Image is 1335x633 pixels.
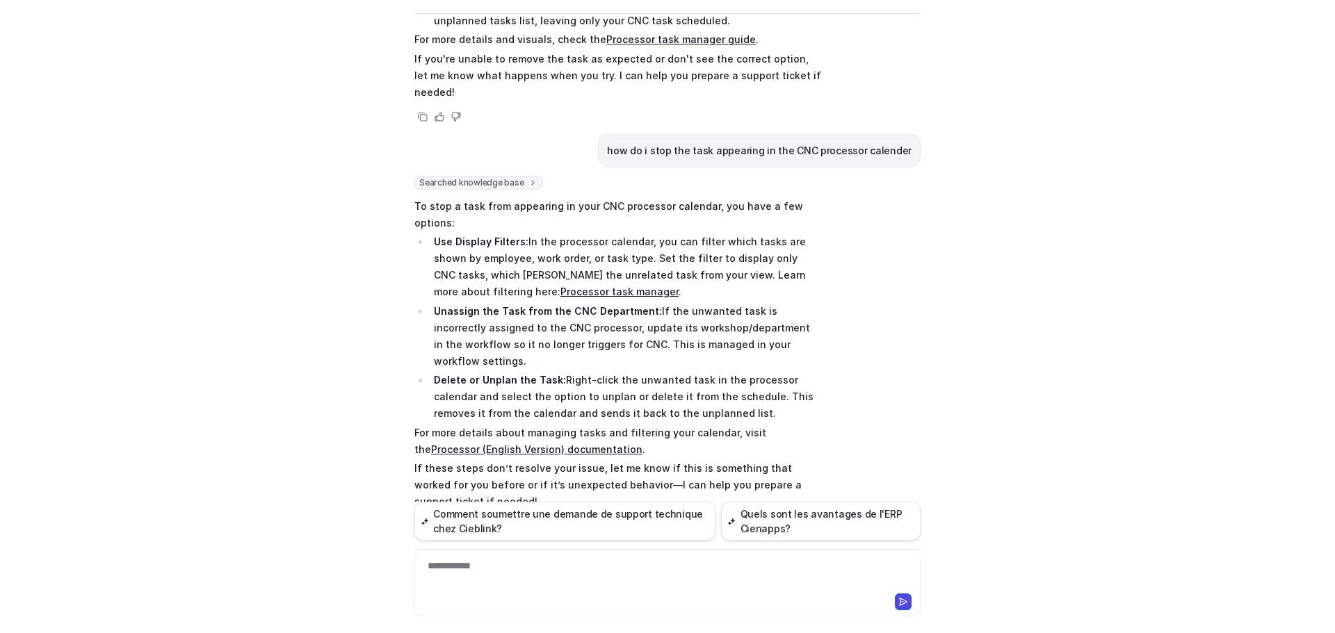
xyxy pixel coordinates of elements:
[434,372,821,422] p: Right-click the unwanted task in the processor calendar and select the option to unplan or delete...
[607,142,912,159] p: how do i stop the task appearing in the CNC processor calender
[414,502,715,541] button: Comment soumettre une demande de support technique chez Cieblink?
[721,502,921,541] button: Quels sont les avantages de l'ERP Cienapps?
[414,425,821,458] p: For more details about managing tasks and filtering your calendar, visit the .
[434,305,662,317] strong: Unassign the Task from the CNC Department:
[431,443,642,455] a: Processor (English Version) documentation
[434,374,566,386] strong: Delete or Unplan the Task:
[434,236,528,247] strong: Use Display Filters:
[434,233,821,300] p: In the processor calendar, you can filter which tasks are shown by employee, work order, or task ...
[414,51,821,101] p: If you're unable to remove the task as expected or don't see the correct option, let me know what...
[434,303,821,370] p: If the unwanted task is incorrectly assigned to the CNC processor, update its workshop/department...
[606,33,756,45] a: Processor task manager guide
[414,198,821,231] p: To stop a task from appearing in your CNC processor calendar, you have a few options:
[414,31,821,48] p: For more details and visuals, check the .
[414,176,543,190] span: Searched knowledge base
[414,460,821,510] p: If these steps don’t resolve your issue, let me know if this is something that worked for you bef...
[560,286,679,297] a: Processor task manager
